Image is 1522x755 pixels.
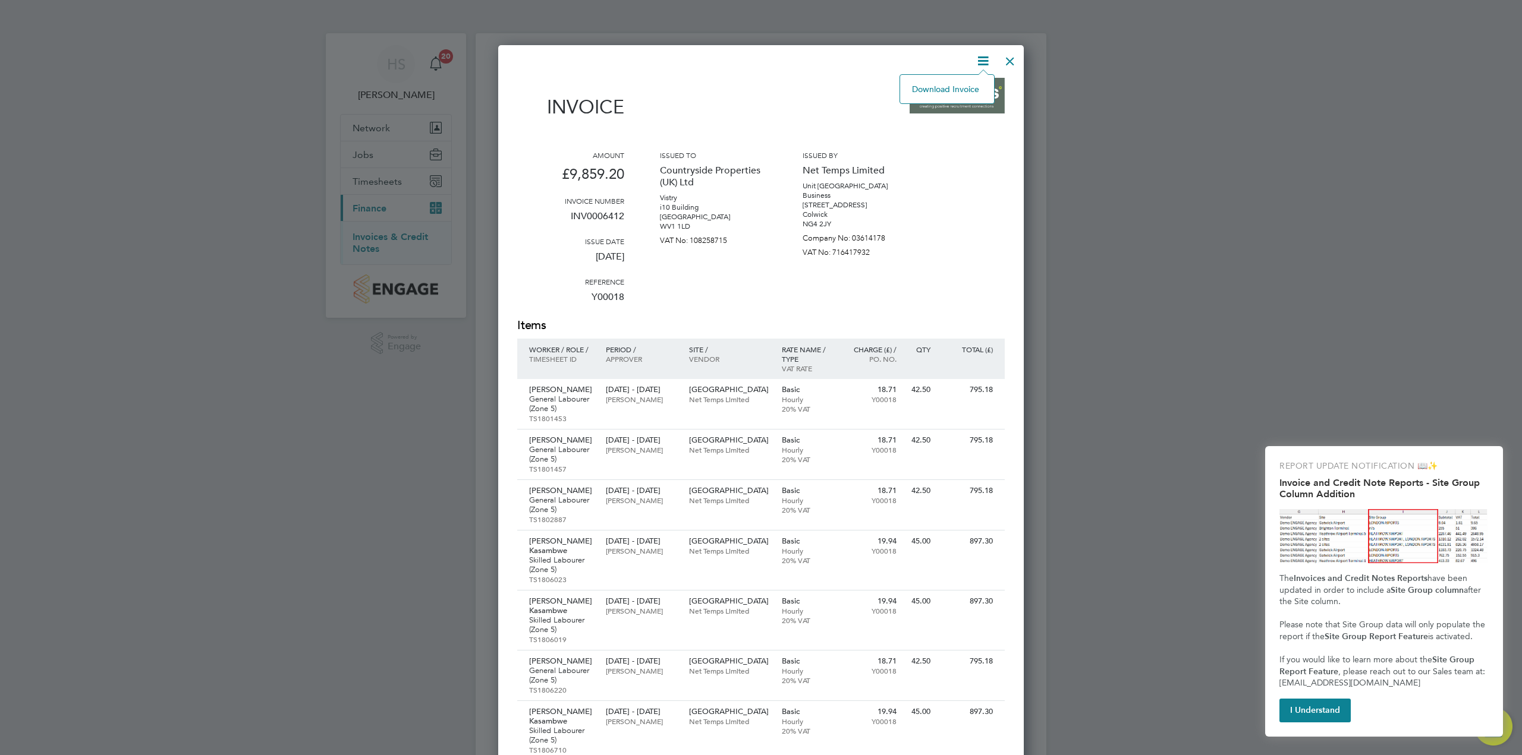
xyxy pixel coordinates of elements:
[782,666,834,675] p: Hourly
[845,495,897,505] p: Y00018
[782,486,834,495] p: Basic
[606,707,677,716] p: [DATE] - [DATE]
[606,716,677,726] p: [PERSON_NAME]
[803,243,910,257] p: VAT No: 716417932
[660,203,767,212] p: i10 Building
[782,606,834,615] p: Hourly
[517,286,624,317] p: Y00018
[803,181,910,200] p: Unit [GEOGRAPHIC_DATA] Business
[517,246,624,277] p: [DATE]
[689,495,770,505] p: Net Temps Limited
[689,536,770,546] p: [GEOGRAPHIC_DATA]
[782,345,834,364] p: Rate name / type
[908,435,930,445] p: 42.50
[689,666,770,675] p: Net Temps Limited
[517,206,624,236] p: INV0006412
[845,716,897,726] p: Y00018
[1265,446,1503,737] div: Invoice and Credit Note Reports - Site Group Column Addition
[908,536,930,546] p: 45.00
[1279,460,1489,472] p: REPORT UPDATE NOTIFICATION 📖✨
[606,345,677,354] p: Period /
[942,536,993,546] p: 897.30
[782,536,834,546] p: Basic
[529,435,594,445] p: [PERSON_NAME]
[689,385,770,394] p: [GEOGRAPHIC_DATA]
[942,345,993,354] p: Total (£)
[782,615,834,625] p: 20% VAT
[689,354,770,364] p: Vendor
[606,656,677,666] p: [DATE] - [DATE]
[529,615,594,634] p: Skilled Labourer (Zone 5)
[803,150,910,160] h3: Issued by
[1279,655,1432,665] span: If you would like to learn more about the
[782,394,834,404] p: Hourly
[529,464,594,473] p: TS1801457
[908,596,930,606] p: 45.00
[1279,477,1489,500] h2: Invoice and Credit Note Reports - Site Group Column Addition
[908,656,930,666] p: 42.50
[908,385,930,394] p: 42.50
[845,707,897,716] p: 19.94
[529,354,594,364] p: Timesheet ID
[942,707,993,716] p: 897.30
[1279,666,1488,688] span: , please reach out to our Sales team at: [EMAIL_ADDRESS][DOMAIN_NAME]
[660,150,767,160] h3: Issued to
[942,596,993,606] p: 897.30
[606,354,677,364] p: Approver
[689,546,770,555] p: Net Temps Limited
[1428,631,1473,642] span: is activated.
[782,596,834,606] p: Basic
[782,675,834,685] p: 20% VAT
[517,96,624,118] h1: Invoice
[782,555,834,565] p: 20% VAT
[782,726,834,735] p: 20% VAT
[845,536,897,546] p: 19.94
[803,210,910,219] p: Colwick
[782,505,834,514] p: 20% VAT
[529,345,594,354] p: Worker / Role /
[908,345,930,354] p: QTY
[845,445,897,454] p: Y00018
[782,435,834,445] p: Basic
[1325,631,1428,642] strong: Site Group Report Feature
[1279,699,1351,722] button: I Understand
[845,656,897,666] p: 18.71
[942,435,993,445] p: 795.18
[689,656,770,666] p: [GEOGRAPHIC_DATA]
[845,486,897,495] p: 18.71
[660,160,767,193] p: Countryside Properties (UK) Ltd
[529,656,594,666] p: [PERSON_NAME]
[1294,573,1427,583] strong: Invoices and Credit Notes Reports
[529,707,594,726] p: [PERSON_NAME] Kasambwe
[689,435,770,445] p: [GEOGRAPHIC_DATA]
[689,596,770,606] p: [GEOGRAPHIC_DATA]
[606,445,677,454] p: [PERSON_NAME]
[529,596,594,615] p: [PERSON_NAME] Kasambwe
[942,656,993,666] p: 795.18
[529,394,594,413] p: General Labourer (Zone 5)
[782,364,834,373] p: VAT rate
[845,354,897,364] p: Po. No.
[529,685,594,694] p: TS1806220
[845,435,897,445] p: 18.71
[1279,573,1294,583] span: The
[803,200,910,210] p: [STREET_ADDRESS]
[782,546,834,555] p: Hourly
[660,193,767,203] p: Vistry
[689,707,770,716] p: [GEOGRAPHIC_DATA]
[782,445,834,454] p: Hourly
[908,707,930,716] p: 45.00
[517,277,624,286] h3: Reference
[845,385,897,394] p: 18.71
[529,495,594,514] p: General Labourer (Zone 5)
[845,666,897,675] p: Y00018
[782,454,834,464] p: 20% VAT
[606,606,677,615] p: [PERSON_NAME]
[606,546,677,555] p: [PERSON_NAME]
[606,536,677,546] p: [DATE] - [DATE]
[689,345,770,354] p: Site /
[606,486,677,495] p: [DATE] - [DATE]
[606,385,677,394] p: [DATE] - [DATE]
[782,495,834,505] p: Hourly
[942,486,993,495] p: 795.18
